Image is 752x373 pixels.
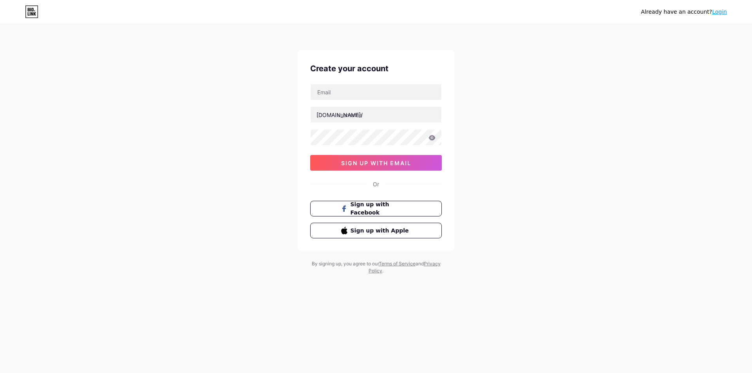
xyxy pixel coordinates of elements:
div: [DOMAIN_NAME]/ [316,111,363,119]
span: Sign up with Facebook [351,200,411,217]
button: sign up with email [310,155,442,171]
a: Login [712,9,727,15]
input: Email [311,84,441,100]
button: Sign up with Apple [310,223,442,238]
span: Sign up with Apple [351,227,411,235]
div: By signing up, you agree to our and . [309,260,443,274]
input: username [311,107,441,123]
a: Terms of Service [379,261,416,267]
div: Already have an account? [641,8,727,16]
div: Or [373,180,379,188]
span: sign up with email [341,160,411,166]
button: Sign up with Facebook [310,201,442,216]
div: Create your account [310,63,442,74]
